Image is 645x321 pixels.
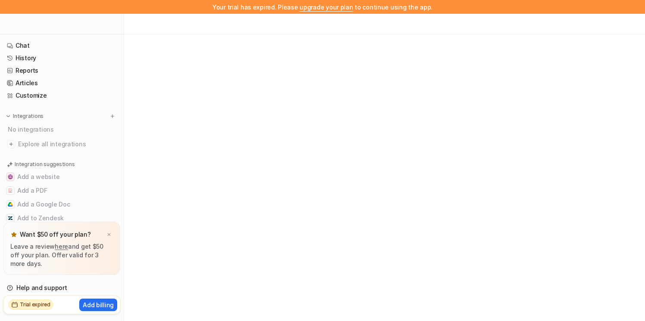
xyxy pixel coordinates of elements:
img: expand menu [5,113,11,119]
a: Chat [3,40,120,52]
h2: Trial expired [20,301,50,309]
img: star [10,231,17,238]
a: here [55,243,68,250]
img: menu_add.svg [109,113,115,119]
p: Want $50 off your plan? [20,230,91,239]
span: Explore all integrations [18,137,117,151]
a: Help and support [3,282,120,294]
button: Add to ZendeskAdd to Zendesk [3,211,120,225]
p: Integrations [13,113,44,120]
p: Add billing [83,300,114,309]
a: History [3,52,120,64]
img: x [106,232,112,238]
p: Leave a review and get $50 off your plan. Offer valid for 3 more days. [10,242,113,268]
button: Add a websiteAdd a website [3,170,120,184]
button: Add a Google DocAdd a Google Doc [3,198,120,211]
img: explore all integrations [7,140,16,148]
button: Add billing [79,299,117,311]
img: Add a Google Doc [8,202,13,207]
button: Add a PDFAdd a PDF [3,184,120,198]
a: Articles [3,77,120,89]
a: Explore all integrations [3,138,120,150]
a: Reports [3,65,120,77]
a: Customize [3,90,120,102]
img: Add a PDF [8,188,13,193]
p: Integration suggestions [15,160,75,168]
div: No integrations [5,122,120,136]
img: Add to Zendesk [8,216,13,221]
button: Integrations [3,112,46,120]
a: upgrade your plan [299,3,353,11]
img: Add a website [8,174,13,179]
